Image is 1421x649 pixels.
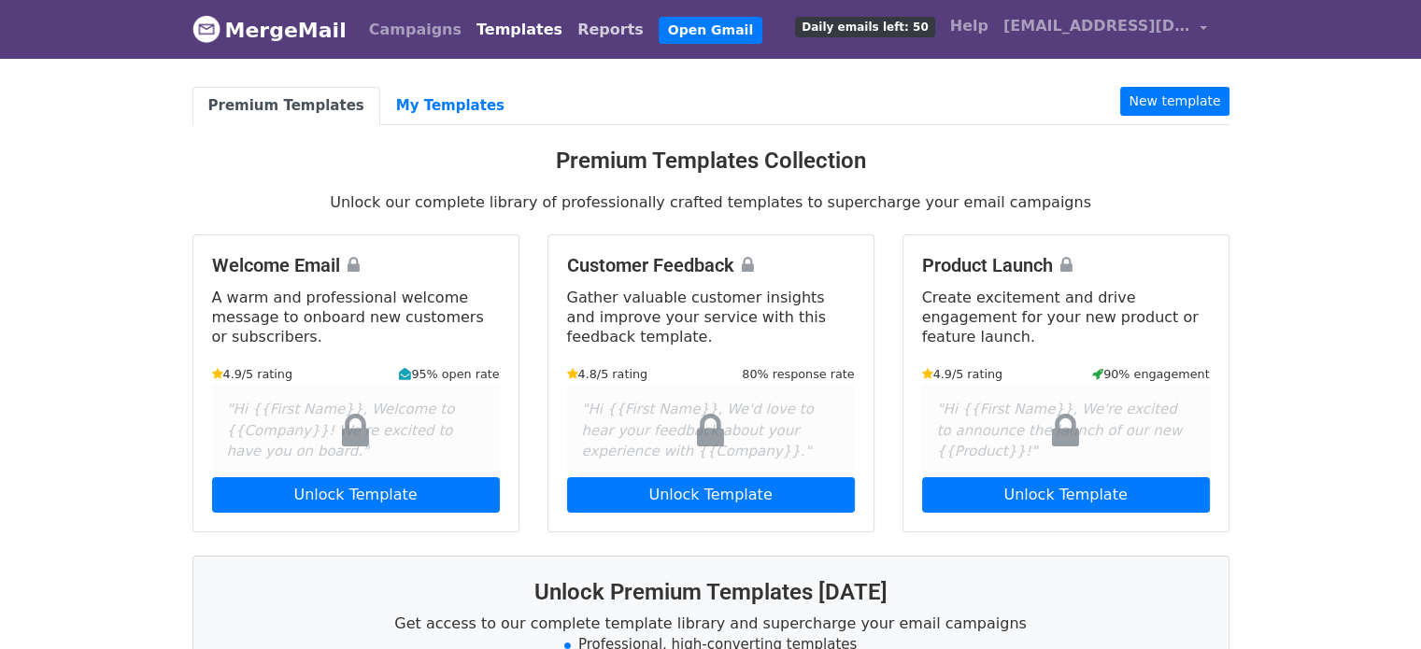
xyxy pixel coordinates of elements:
[399,365,499,383] small: 95% open rate
[1120,87,1229,116] a: New template
[192,148,1229,175] h3: Premium Templates Collection
[922,365,1003,383] small: 4.9/5 rating
[216,614,1206,633] p: Get access to our complete template library and supercharge your email campaigns
[212,365,293,383] small: 4.9/5 rating
[742,365,854,383] small: 80% response rate
[212,288,500,346] p: A warm and professional welcome message to onboard new customers or subscribers.
[1328,559,1421,649] div: Widget de chat
[1092,365,1210,383] small: 90% engagement
[922,288,1210,346] p: Create excitement and drive engagement for your new product or feature launch.
[192,10,347,49] a: MergeMail
[943,7,996,45] a: Help
[192,192,1229,212] p: Unlock our complete library of professionally crafted templates to supercharge your email campaigns
[380,87,520,125] a: My Templates
[192,87,380,125] a: Premium Templates
[1003,15,1190,37] span: [EMAIL_ADDRESS][DOMAIN_NAME]
[216,579,1206,606] h3: Unlock Premium Templates [DATE]
[212,254,500,276] h4: Welcome Email
[567,384,855,477] div: "Hi {{First Name}}, We'd love to hear your feedback about your experience with {{Company}}."
[567,365,648,383] small: 4.8/5 rating
[922,384,1210,477] div: "Hi {{First Name}}, We're excited to announce the launch of our new {{Product}}!"
[570,11,651,49] a: Reports
[212,477,500,513] a: Unlock Template
[788,7,942,45] a: Daily emails left: 50
[567,477,855,513] a: Unlock Template
[469,11,570,49] a: Templates
[922,254,1210,276] h4: Product Launch
[567,288,855,346] p: Gather valuable customer insights and improve your service with this feedback template.
[922,477,1210,513] a: Unlock Template
[1328,559,1421,649] iframe: Chat Widget
[996,7,1215,51] a: [EMAIL_ADDRESS][DOMAIN_NAME]
[659,17,762,44] a: Open Gmail
[795,17,934,37] span: Daily emails left: 50
[567,254,855,276] h4: Customer Feedback
[362,11,469,49] a: Campaigns
[212,384,500,477] div: "Hi {{First Name}}, Welcome to {{Company}}! We're excited to have you on board."
[192,15,220,43] img: MergeMail logo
